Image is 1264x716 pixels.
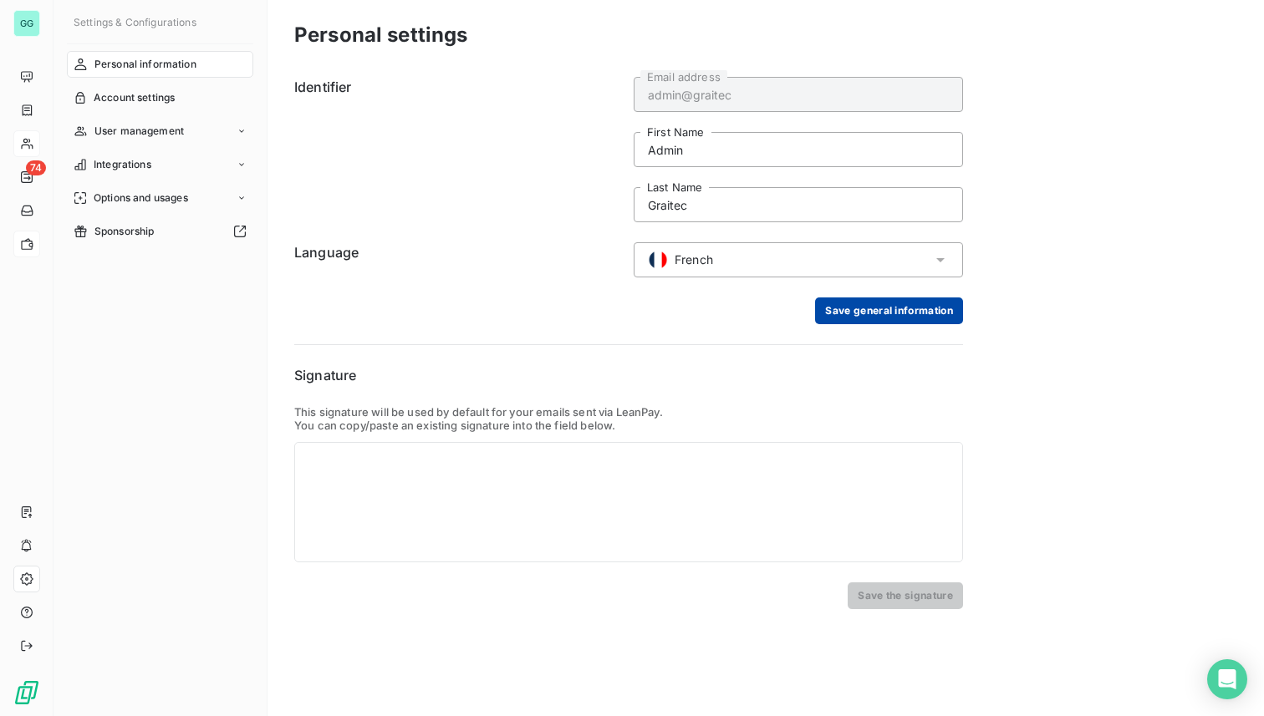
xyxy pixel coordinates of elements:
[94,224,155,239] span: Sponsorship
[634,77,963,112] input: placeholder
[67,151,253,178] a: Integrations
[294,242,624,277] h6: Language
[634,132,963,167] input: placeholder
[67,51,253,78] a: Personal information
[67,218,253,245] a: Sponsorship
[675,251,713,268] span: French
[13,10,40,37] div: GG
[294,77,624,222] h6: Identifier
[94,157,151,172] span: Integrations
[13,164,39,190] a: 74
[1207,659,1247,699] div: Open Intercom Messenger
[74,16,196,28] span: Settings & Configurations
[94,57,196,72] span: Personal information
[634,187,963,222] input: placeholder
[294,419,963,432] p: You can copy/paste an existing signature into the field below.
[294,405,963,419] p: This signature will be used by default for your emails sent via LeanPay.
[94,90,175,105] span: Account settings
[67,118,253,145] a: User management
[67,84,253,111] a: Account settings
[13,679,40,706] img: Logo LeanPay
[26,160,46,175] span: 74
[94,124,184,139] span: User management
[67,185,253,211] a: Options and usages
[294,365,963,385] h6: Signature
[848,582,963,609] button: Save the signature
[294,20,468,50] h3: Personal settings
[94,190,188,206] span: Options and usages
[815,297,963,324] button: Save general information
